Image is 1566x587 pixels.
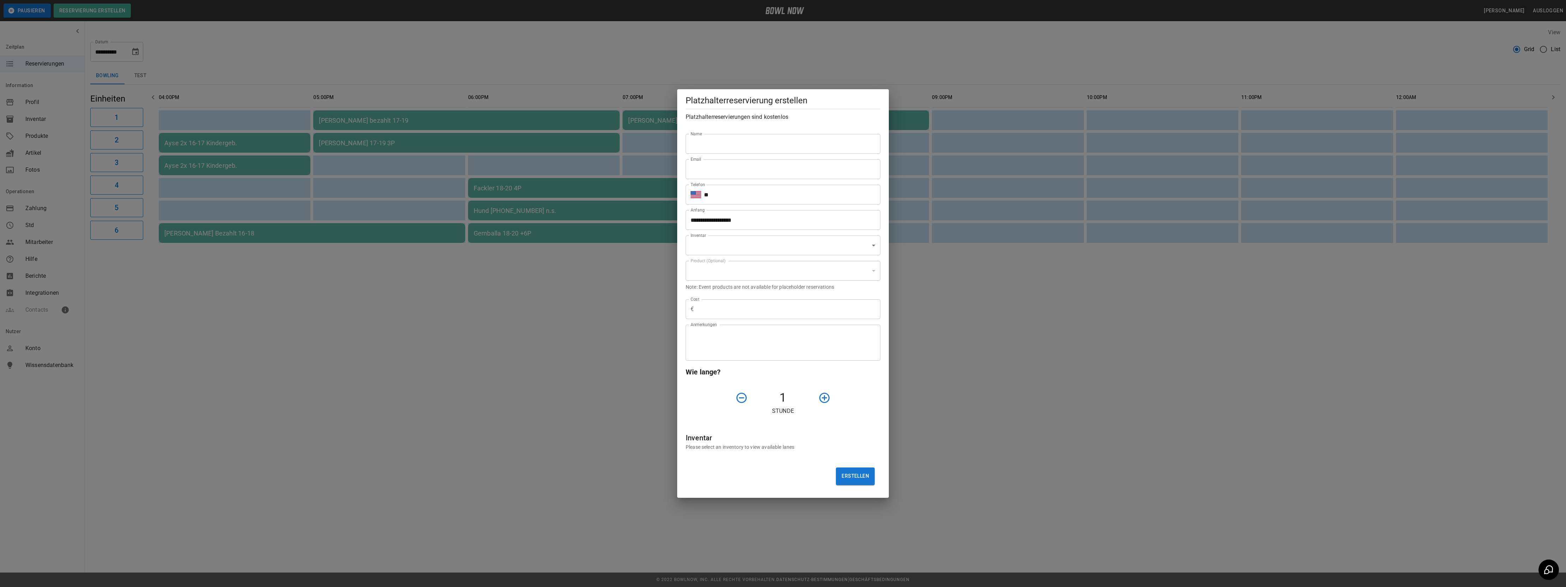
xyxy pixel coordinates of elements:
[686,283,880,291] p: Note: Event products are not available for placeholder reservations
[686,432,880,444] h6: Inventar
[686,261,880,281] div: ​
[686,95,880,106] h5: Platzhalterreservierung erstellen
[691,182,705,188] label: Telefon
[686,210,875,230] input: Choose date, selected date is Sep 30, 2025
[686,407,880,415] p: Stunde
[836,467,875,485] button: Erstellen
[686,444,880,451] p: Please select an inventory to view available lanes
[686,112,880,122] h6: Platzhalterreservierungen sind kostenlos
[686,366,880,378] h6: Wie lange?
[691,189,701,200] button: Select country
[691,207,705,213] label: Anfang
[751,390,815,405] h4: 1
[686,236,880,255] div: ​
[691,305,694,313] p: €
